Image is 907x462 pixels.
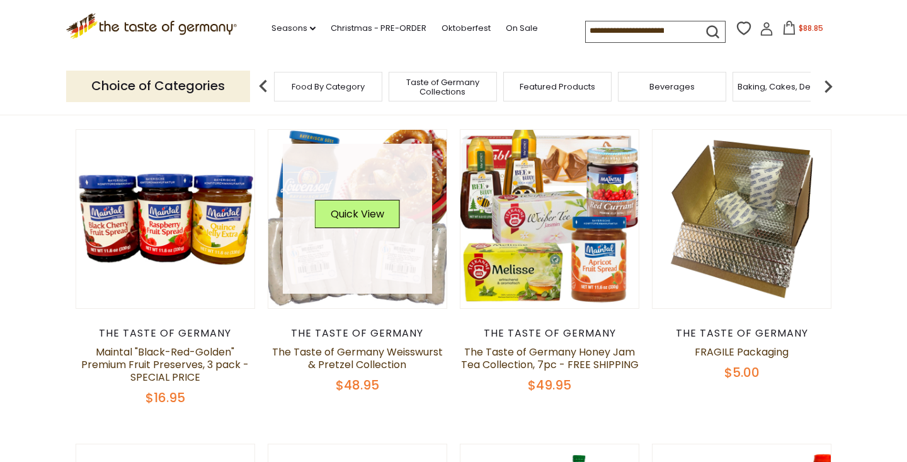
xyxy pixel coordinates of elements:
a: Taste of Germany Collections [392,78,493,96]
div: The Taste of Germany [460,327,639,340]
p: Choice of Categories [66,71,250,101]
span: $16.95 [145,389,185,407]
div: The Taste of Germany [652,327,831,340]
span: $49.95 [528,376,571,394]
a: The Taste of Germany Honey Jam Tea Collection, 7pc - FREE SHIPPING [461,345,639,372]
a: Featured Products [520,82,595,91]
span: $48.95 [336,376,379,394]
div: The Taste of Germany [268,327,447,340]
a: Beverages [649,82,695,91]
a: Seasons [271,21,316,35]
button: Quick View [315,200,400,228]
a: Maintal "Black-Red-Golden" Premium Fruit Preserves, 3 pack - SPECIAL PRICE [81,345,249,384]
a: Food By Category [292,82,365,91]
a: Oktoberfest [442,21,491,35]
a: The Taste of Germany Weisswurst & Pretzel Collection [272,345,443,372]
a: FRAGILE Packaging [695,345,789,359]
div: The Taste of Germany [76,327,255,340]
img: previous arrow [251,74,276,99]
img: FRAGILE Packaging [653,130,831,308]
a: On Sale [506,21,538,35]
a: Baking, Cakes, Desserts [738,82,835,91]
span: $5.00 [724,364,760,381]
img: Maintal "Black-Red-Golden" Premium Fruit Preserves, 3 pack - SPECIAL PRICE [76,130,254,308]
button: $88.85 [776,21,830,40]
img: The Taste of Germany Weisswurst & Pretzel Collection [268,130,447,308]
img: next arrow [816,74,841,99]
a: Christmas - PRE-ORDER [331,21,426,35]
span: $88.85 [799,23,823,33]
img: The Taste of Germany Honey Jam Tea Collection, 7pc - FREE SHIPPING [460,130,639,308]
